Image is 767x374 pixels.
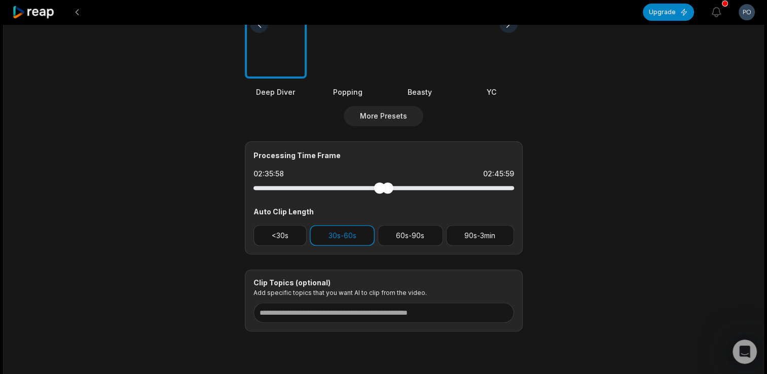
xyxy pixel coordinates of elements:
button: <30s [253,225,307,246]
div: 02:45:59 [483,169,514,179]
iframe: Intercom live chat [733,340,757,364]
div: 02:35:58 [253,169,284,179]
div: Processing Time Frame [253,150,514,161]
div: Beasty [389,87,451,97]
button: Upgrade [643,4,694,21]
p: Add specific topics that you want AI to clip from the video. [253,289,514,296]
button: 90s-3min [446,225,514,246]
button: More Presets [344,106,423,126]
div: YC [461,87,523,97]
button: 30s-60s [310,225,375,246]
div: Popping [317,87,379,97]
button: 60s-90s [378,225,443,246]
div: Deep Diver [245,87,307,97]
div: Clip Topics (optional) [253,278,514,287]
div: Auto Clip Length [253,206,514,217]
